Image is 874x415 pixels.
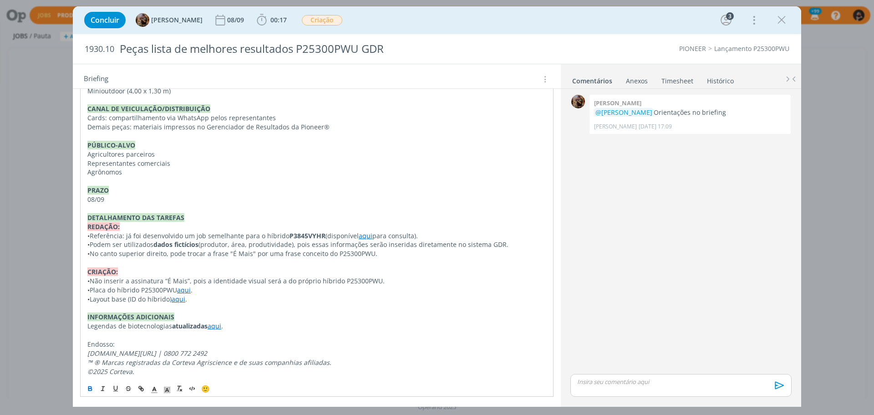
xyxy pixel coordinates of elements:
p: Placa do híbrido P25300PWU . [87,286,546,295]
span: Agricultores parceiros [87,150,155,159]
div: dialog [73,6,801,407]
a: aqui [208,322,221,330]
p: 08/09 [87,195,546,204]
strong: INFORMAÇÕES ADICIONAIS [87,313,174,321]
button: Criação [301,15,343,26]
span: . [221,322,223,330]
img: A [571,95,585,108]
span: Cor de Fundo [161,383,173,394]
button: 3 [719,13,733,27]
b: [PERSON_NAME] [594,99,641,107]
p: Agrônomos [87,168,546,177]
span: 1930.10 [85,44,114,54]
em: ™ ® Marcas registradas da Corteva Agriscience e de suas companhias afiliadas. [87,358,331,367]
span: 🙂 [201,384,210,393]
a: aqui [172,295,185,303]
a: Comentários [572,72,613,86]
p: No canto superior direito, pode trocar a frase "É Mais" por uma frase conceito do P25300PWU. [87,249,546,258]
p: Layout base (ID do híbrido) . [87,295,546,304]
span: • [87,277,90,285]
p: Não inserir a assinatura “É Mais”, pois a identidade visual será a do próprio híbrido P25300PWU. [87,277,546,286]
div: Anexos [626,77,648,86]
a: PIONEER [679,44,706,53]
span: • [87,295,90,303]
button: A[PERSON_NAME] [136,13,203,27]
p: Representantes comerciais [87,159,546,168]
button: Concluir [84,12,126,28]
div: 08/09 [227,17,246,23]
a: Histórico [706,72,734,86]
strong: dados fictícios [153,240,198,249]
span: Criação [302,15,342,26]
button: 00:17 [254,13,289,27]
p: Demais peças: materiais impressos no Gerenciador de Resultados da Pioneer® [87,123,546,132]
strong: CANAL DE VEICULAÇÃO/DISTRIBUIÇÃO [87,104,210,113]
strong: PÚBLICO-ALVO [87,141,135,149]
img: A [136,13,149,27]
span: • [87,240,90,249]
span: @[PERSON_NAME] [595,108,652,117]
span: [PERSON_NAME] [151,17,203,23]
span: Briefing [84,73,108,85]
p: Minioutdoor (4,00 x 1,30 m) [87,87,546,96]
span: 00:17 [270,15,287,24]
p: Cards: compartilhamento via WhatsApp pelos representantes [87,113,546,123]
a: Lançamento P25300PWU [714,44,789,53]
strong: REDAÇÃO: [87,222,120,231]
a: Timesheet [661,72,694,86]
button: 🙂 [199,383,212,394]
em: [DOMAIN_NAME][URL] | 0800 772 2492 [87,349,207,358]
p: Endosso: [87,340,546,349]
span: • [87,231,90,240]
a: aqui [177,286,191,294]
p: Orientações no briefing [594,108,786,117]
span: • [87,286,90,294]
span: Concluir [91,16,119,24]
span: [DATE] 17:09 [639,123,672,131]
p: Referência: já foi desenvolvido um job semelhante para o híbrido (disponível para consulta). [87,231,546,241]
p: Podem ser utilizados (produtor, área, produtividade), pois essas informações serão inseridas dire... [87,240,546,249]
a: aqui [359,231,372,240]
strong: atualizadas [172,322,208,330]
div: 3 [726,12,734,20]
strong: P3845VYHR [290,231,325,240]
strong: DETALHAMENTO DAS TAREFAS [87,213,184,222]
strong: PRAZO [87,186,109,195]
p: [PERSON_NAME] [594,123,637,131]
em: ©2025 Corteva. [87,367,134,376]
span: • [87,249,90,258]
span: Cor do Texto [148,383,161,394]
div: Peças lista de melhores resultados P25300PWU GDR [116,38,492,60]
strong: CRIAÇÃO: [87,267,118,276]
span: Legendas de biotecnologias [87,322,172,330]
